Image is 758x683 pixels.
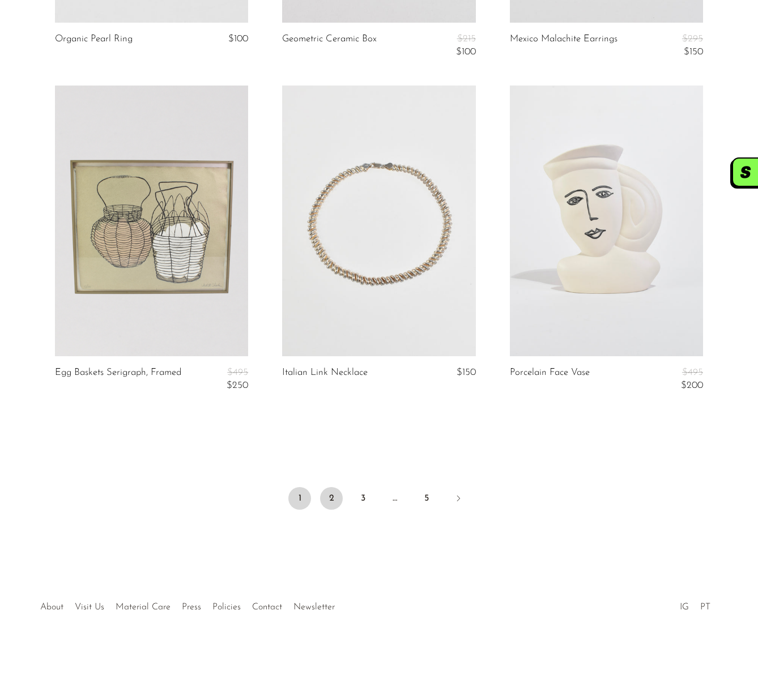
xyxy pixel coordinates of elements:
[55,34,133,44] a: Organic Pearl Ring
[182,603,201,612] a: Press
[674,594,716,615] ul: Social Medias
[227,381,248,390] span: $250
[212,603,241,612] a: Policies
[384,487,406,510] span: …
[288,487,311,510] span: 1
[457,34,476,44] span: $215
[252,603,282,612] a: Contact
[116,603,171,612] a: Material Care
[684,47,703,57] span: $150
[510,368,590,391] a: Porcelain Face Vase
[320,487,343,510] a: 2
[682,368,703,377] span: $495
[415,487,438,510] a: 5
[35,594,340,615] ul: Quick links
[55,368,181,391] a: Egg Baskets Serigraph, Framed
[682,34,703,44] span: $295
[282,34,377,57] a: Geometric Ceramic Box
[681,381,703,390] span: $200
[352,487,374,510] a: 3
[700,603,710,612] a: PT
[40,603,63,612] a: About
[228,34,248,44] span: $100
[680,603,689,612] a: IG
[75,603,104,612] a: Visit Us
[510,34,618,57] a: Mexico Malachite Earrings
[282,368,368,378] a: Italian Link Necklace
[457,368,476,377] span: $150
[447,487,470,512] a: Next
[456,47,476,57] span: $100
[227,368,248,377] span: $495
